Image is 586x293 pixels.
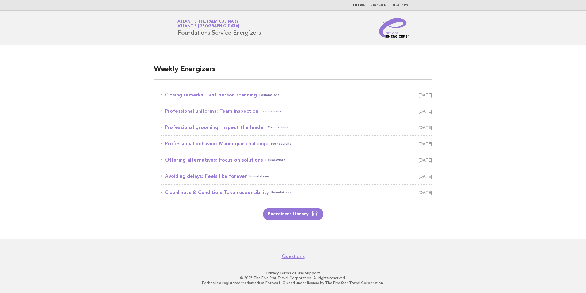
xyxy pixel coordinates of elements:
span: Foundations [268,123,288,132]
span: [DATE] [418,188,432,197]
span: Foundations [271,139,291,148]
span: [DATE] [418,156,432,164]
p: Forbes is a registered trademark of Forbes LLC used under license by The Five Star Travel Corpora... [105,280,481,285]
span: [DATE] [418,139,432,148]
span: Atlantis [GEOGRAPHIC_DATA] [177,25,239,29]
span: Foundations [249,172,270,181]
a: Professional grooming: Inspect the leaderFoundations [DATE] [161,123,432,132]
span: [DATE] [418,91,432,99]
a: Home [353,4,365,7]
a: Profile [370,4,386,7]
a: Terms of Use [280,271,304,275]
a: Offering alternatives: Focus on solutionsFoundations [DATE] [161,156,432,164]
span: [DATE] [418,172,432,181]
a: Avoiding delays: Feels like foreverFoundations [DATE] [161,172,432,181]
a: Closing remarks: Last person standingFoundations [DATE] [161,91,432,99]
a: Atlantis The Palm CulinaryAtlantis [GEOGRAPHIC_DATA] [177,20,239,28]
span: [DATE] [418,123,432,132]
span: [DATE] [418,107,432,115]
span: Foundations [265,156,286,164]
p: · · [105,271,481,275]
a: Questions [282,253,305,260]
a: Cleanliness & Condition: Take responsibilityFoundations [DATE] [161,188,432,197]
a: Support [305,271,320,275]
a: Energizers Library [263,208,323,220]
span: Foundations [259,91,280,99]
h2: Weekly Energizers [154,64,432,80]
p: © 2025 The Five Star Travel Corporation. All rights reserved. [105,275,481,280]
a: Professional uniforms: Team inspectionFoundations [DATE] [161,107,432,115]
a: Privacy [266,271,279,275]
a: Professional behavior: Mannequin challengeFoundations [DATE] [161,139,432,148]
a: History [391,4,409,7]
h1: Foundations Service Energizers [177,20,261,36]
span: Foundations [271,188,291,197]
img: Service Energizers [379,18,409,38]
span: Foundations [261,107,281,115]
